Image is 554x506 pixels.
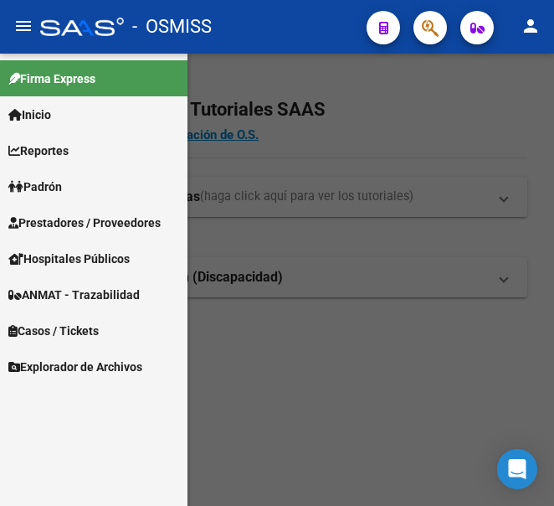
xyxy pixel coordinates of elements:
mat-icon: menu [13,16,33,36]
span: Hospitales Públicos [8,250,130,268]
span: Reportes [8,142,69,160]
mat-icon: person [521,16,541,36]
span: ANMAT - Trazabilidad [8,286,140,304]
span: Casos / Tickets [8,322,99,340]
span: Inicio [8,106,51,124]
span: Explorador de Archivos [8,358,142,376]
span: Prestadores / Proveedores [8,214,161,232]
span: - OSMISS [132,8,212,45]
span: Firma Express [8,70,95,88]
span: Padrón [8,178,62,196]
div: Open Intercom Messenger [497,449,537,489]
